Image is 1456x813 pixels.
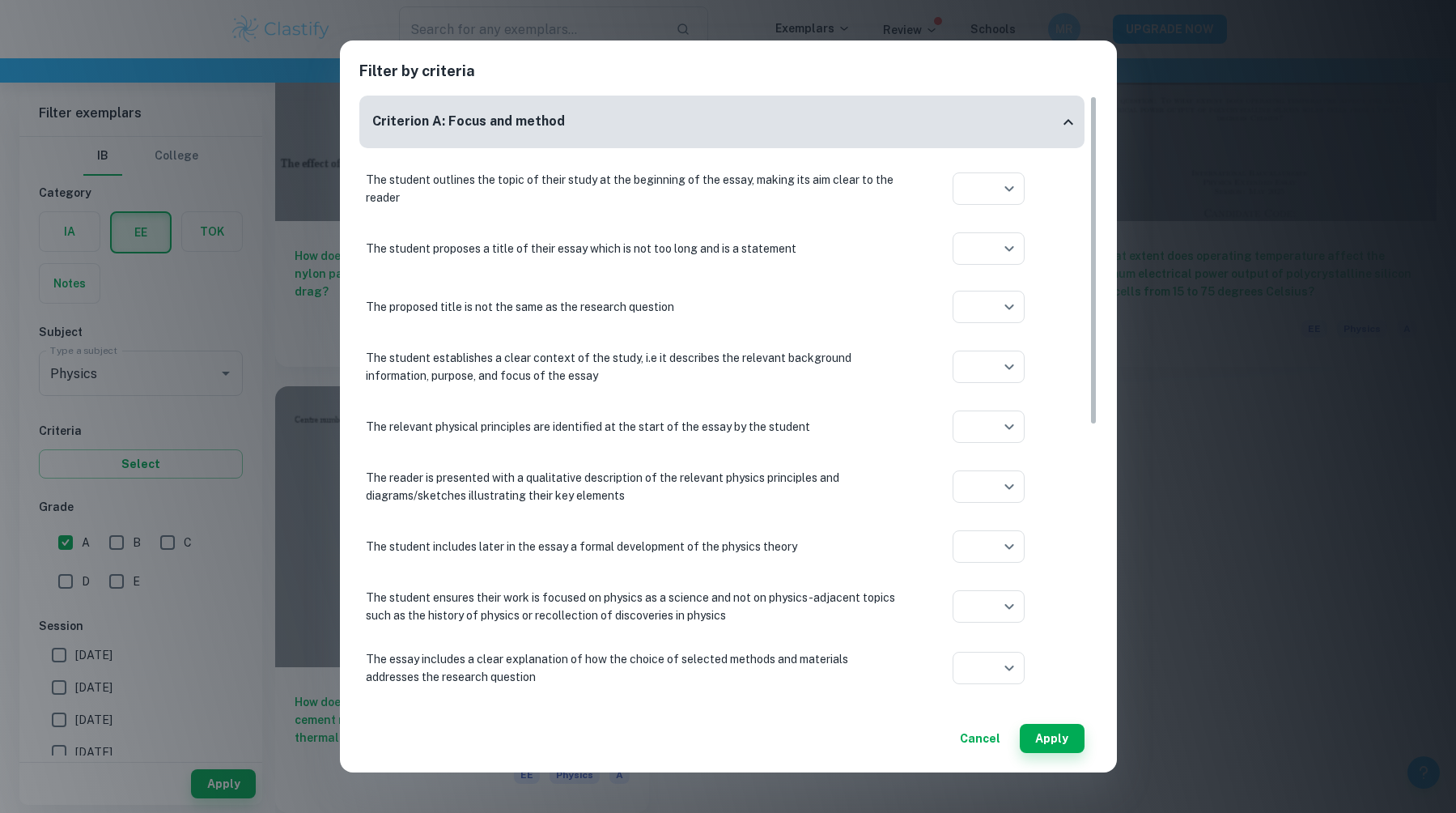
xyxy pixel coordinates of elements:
p: The student includes later in the essay a formal development of the physics theory [366,538,900,555]
p: The reader is presented with a qualitative description of the relevant physics principles and dia... [366,469,900,504]
button: Apply [1020,724,1085,753]
h2: Filter by criteria [359,60,1097,96]
p: The student proposes a title of their essay which is not too long and is a statement [366,240,900,258]
p: The relevant physical principles are identified at the start of the essay by the student [366,418,900,436]
p: The essay includes a clear explanation of how the choice of selected methods and materials addres... [366,650,900,686]
p: The student ensures their work is focused on physics as a science and not on physics-adjacent top... [366,589,900,624]
h6: Criterion A: Focus and method [372,112,565,132]
button: Cancel [953,724,1007,753]
div: Criterion A: Focus and method [359,96,1085,148]
p: The proposed title is not the same as the research question [366,298,900,316]
p: The student establishes a clear context of the study, i.e it describes the relevant background in... [366,349,900,385]
p: The student outlines the topic of their study at the beginning of the essay, making its aim clear... [366,171,900,206]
